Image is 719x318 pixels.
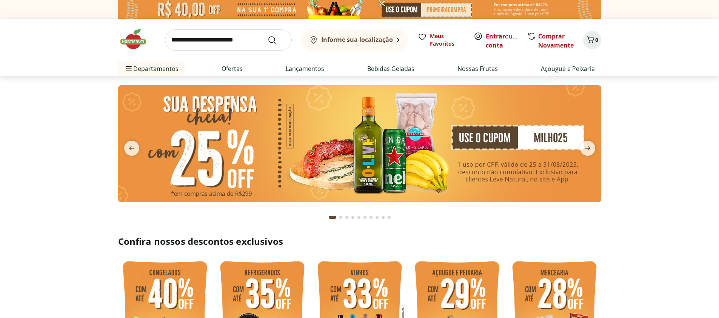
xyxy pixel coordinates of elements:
[356,208,362,226] button: Go to page 5 from fs-carousel
[321,35,393,44] b: Informe sua localização
[222,64,243,73] a: Ofertas
[118,85,601,202] img: cupom
[486,32,527,49] a: Criar conta
[165,29,292,51] input: search
[486,32,519,50] span: ou
[124,60,133,78] button: Menu
[457,64,498,73] a: Nossas Frutas
[380,208,386,226] button: Go to page 9 from fs-carousel
[118,28,156,51] img: Hortifruti
[350,208,356,226] button: Go to page 4 from fs-carousel
[118,141,145,156] button: previous
[124,60,179,78] span: Departamentos
[362,208,368,226] button: Go to page 6 from fs-carousel
[301,29,409,51] button: Informe sua localização
[430,32,465,48] span: Meus Favoritos
[338,208,344,226] button: Go to page 2 from fs-carousel
[583,31,601,49] button: Carrinho
[344,208,350,226] button: Go to page 3 from fs-carousel
[538,32,574,49] a: Comprar Novamente
[327,208,338,226] button: Current page from fs-carousel
[386,208,392,226] button: Go to page 10 from fs-carousel
[268,35,286,45] button: Submit Search
[541,64,595,73] a: Açougue e Peixaria
[574,141,601,156] button: next
[595,36,598,43] span: 0
[367,64,414,73] a: Bebidas Geladas
[374,208,380,226] button: Go to page 8 from fs-carousel
[418,32,465,48] a: Meus Favoritos
[286,64,324,73] a: Lançamentos
[118,235,601,247] h2: Confira nossos descontos exclusivos
[368,208,374,226] button: Go to page 7 from fs-carousel
[486,32,505,40] a: Entrar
